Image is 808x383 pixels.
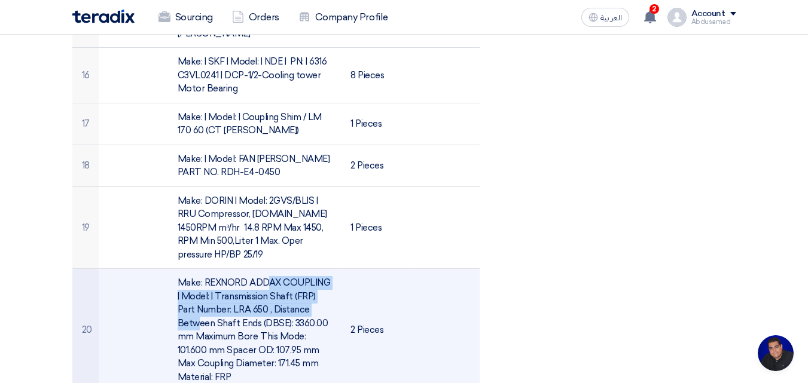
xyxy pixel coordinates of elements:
td: Make: DORIN | Model: 2GVS/BLIS | RRU Compressor, [DOMAIN_NAME] 1450RPM m³/hr 14.8 RPM Max 1450, R... [168,186,341,269]
span: 2 [650,4,659,14]
button: العربية [581,8,629,27]
td: 1 Pieces [341,186,410,269]
td: 17 [72,103,99,145]
img: Teradix logo [72,10,135,23]
td: 1 Pieces [341,103,410,145]
a: Orders [222,4,289,30]
td: Make: | Model: | Coupling Shim / LM 170 60 (CT [PERSON_NAME]) [168,103,341,145]
a: Sourcing [149,4,222,30]
td: 2 Pieces [341,145,410,186]
div: Abdusamad [691,19,736,25]
td: Make: | Model: FAN [PERSON_NAME] PART NO. RDH-E4-0450 [168,145,341,186]
td: Make: | SKF | Model: | NDE | PN: | 6316 C3VL0241 | DCP-1/2-Cooling tower Motor Bearing [168,48,341,103]
span: العربية [600,14,622,22]
td: 19 [72,186,99,269]
td: 16 [72,48,99,103]
img: profile_test.png [667,8,687,27]
div: Open chat [758,335,794,371]
div: Account [691,9,725,19]
td: 18 [72,145,99,186]
td: 8 Pieces [341,48,410,103]
a: Company Profile [289,4,398,30]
